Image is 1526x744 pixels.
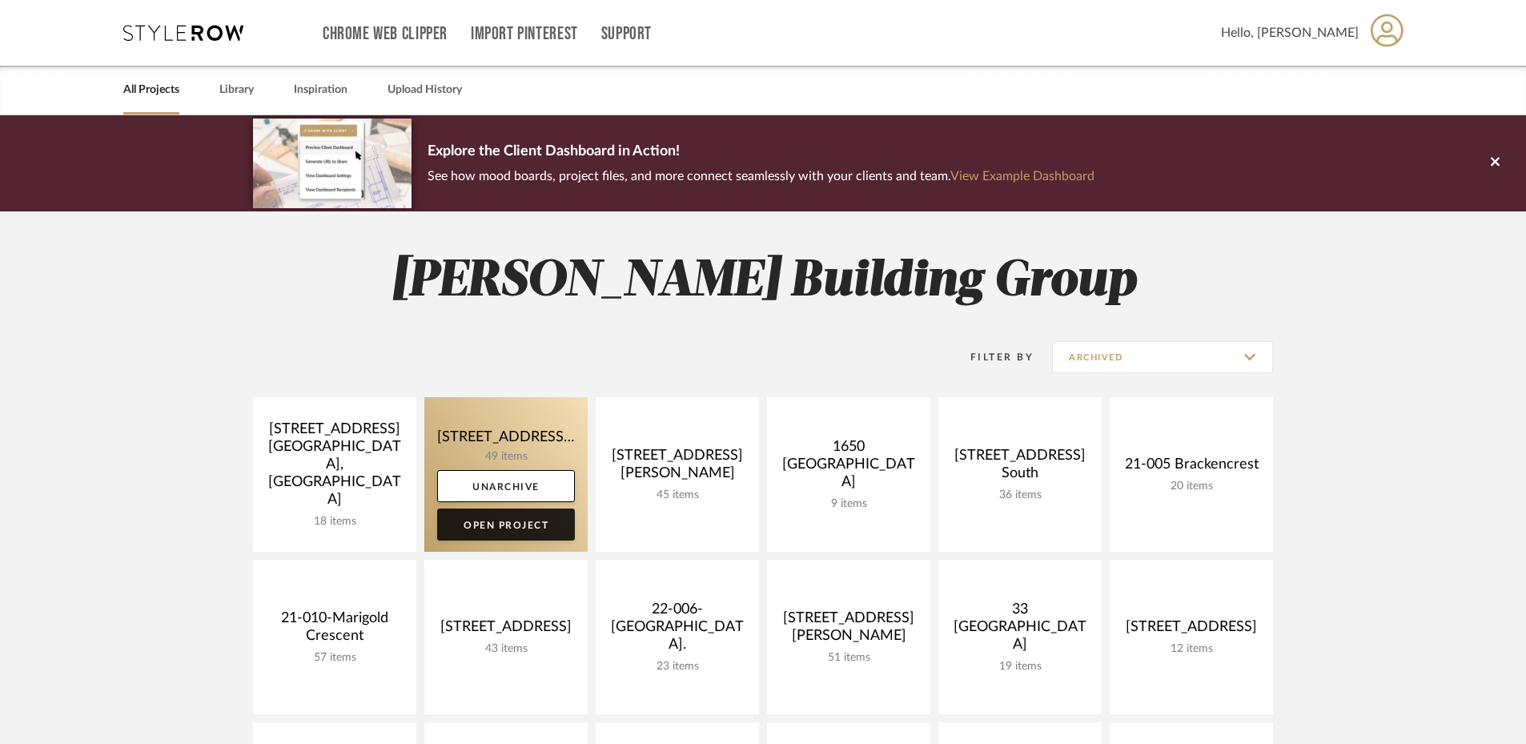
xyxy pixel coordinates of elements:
[187,251,1339,312] h2: [PERSON_NAME] Building Group
[437,618,575,642] div: [STREET_ADDRESS]
[1122,642,1260,656] div: 12 items
[437,642,575,656] div: 43 items
[780,609,918,651] div: [STREET_ADDRESS][PERSON_NAME]
[951,489,1089,502] div: 36 items
[323,27,448,41] a: Chrome Web Clipper
[780,651,918,665] div: 51 items
[428,139,1094,165] p: Explore the Client Dashboard in Action!
[1122,618,1260,642] div: [STREET_ADDRESS]
[253,119,412,207] img: d5d033c5-7b12-40c2-a960-1ecee1989c38.png
[950,349,1034,365] div: Filter By
[951,660,1089,674] div: 19 items
[608,447,746,489] div: [STREET_ADDRESS][PERSON_NAME]
[1221,23,1359,42] span: Hello, [PERSON_NAME]
[437,470,575,502] a: Unarchive
[608,601,746,660] div: 22-006-[GEOGRAPHIC_DATA].
[608,660,746,674] div: 23 items
[123,79,179,101] a: All Projects
[428,165,1094,187] p: See how mood boards, project files, and more connect seamlessly with your clients and team.
[437,509,575,541] a: Open Project
[601,27,652,41] a: Support
[950,170,1094,183] a: View Example Dashboard
[951,601,1089,660] div: 33 [GEOGRAPHIC_DATA]
[266,651,404,665] div: 57 items
[266,420,404,515] div: [STREET_ADDRESS] [GEOGRAPHIC_DATA], [GEOGRAPHIC_DATA]
[388,79,462,101] a: Upload History
[780,497,918,511] div: 9 items
[608,489,746,502] div: 45 items
[951,447,1089,489] div: [STREET_ADDRESS] South
[780,438,918,497] div: 1650 [GEOGRAPHIC_DATA]
[1122,480,1260,493] div: 20 items
[1122,456,1260,480] div: 21-005 Brackencrest
[294,79,347,101] a: Inspiration
[219,79,254,101] a: Library
[266,515,404,529] div: 18 items
[266,609,404,651] div: 21-010-Marigold Crescent
[471,27,578,41] a: Import Pinterest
